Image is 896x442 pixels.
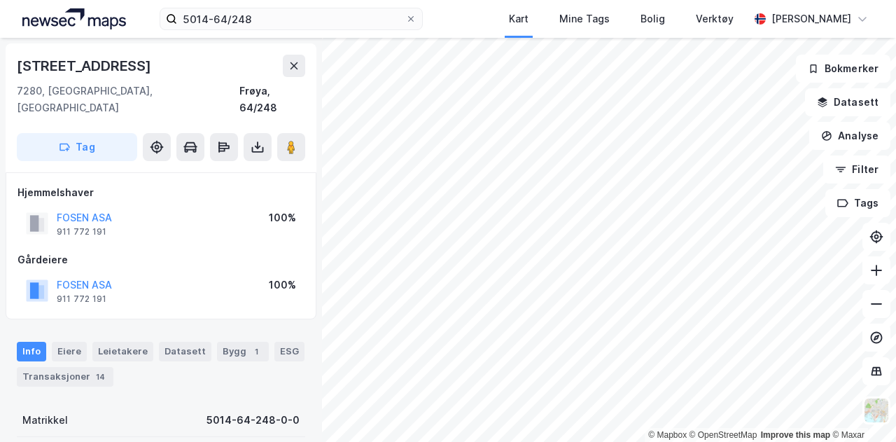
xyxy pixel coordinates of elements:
div: Frøya, 64/248 [239,83,305,116]
div: 7280, [GEOGRAPHIC_DATA], [GEOGRAPHIC_DATA] [17,83,239,116]
div: [PERSON_NAME] [771,11,851,27]
div: Bygg [217,342,269,361]
div: 5014-64-248-0-0 [206,412,300,429]
div: Datasett [159,342,211,361]
div: [STREET_ADDRESS] [17,55,154,77]
div: Hjemmelshaver [17,184,304,201]
button: Tags [825,189,890,217]
div: Bolig [640,11,665,27]
div: Verktøy [696,11,734,27]
a: Mapbox [648,430,687,440]
div: 100% [269,209,296,226]
div: Kontrollprogram for chat [826,375,896,442]
button: Tag [17,133,137,161]
div: Leietakere [92,342,153,361]
div: Mine Tags [559,11,610,27]
button: Bokmerker [796,55,890,83]
button: Filter [823,156,890,184]
div: Gårdeiere [17,251,304,268]
div: Matrikkel [22,412,68,429]
button: Datasett [805,88,890,116]
div: Eiere [52,342,87,361]
iframe: Chat Widget [826,375,896,442]
a: Improve this map [761,430,830,440]
div: Transaksjoner [17,367,113,387]
img: logo.a4113a55bc3d86da70a041830d287a7e.svg [22,8,126,29]
input: Søk på adresse, matrikkel, gårdeiere, leietakere eller personer [177,8,405,29]
button: Analyse [809,122,890,150]
div: 100% [269,277,296,293]
div: 1 [249,345,263,359]
a: OpenStreetMap [689,430,757,440]
div: ESG [274,342,304,361]
div: 911 772 191 [57,226,106,237]
div: Info [17,342,46,361]
div: Kart [509,11,528,27]
div: 911 772 191 [57,293,106,305]
div: 14 [93,370,108,384]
